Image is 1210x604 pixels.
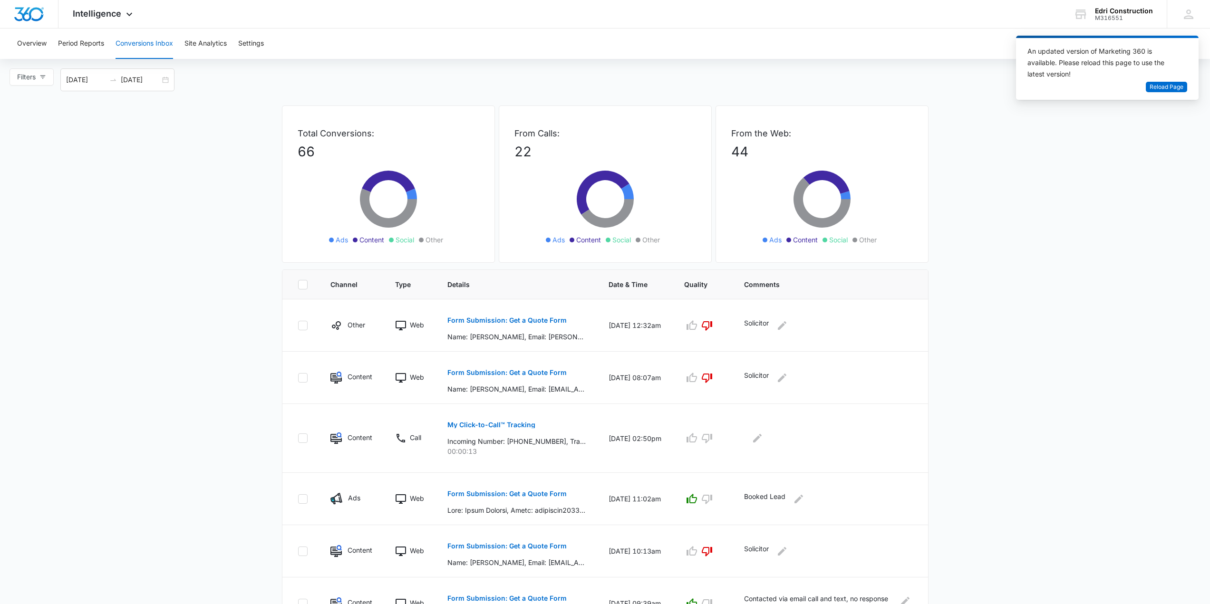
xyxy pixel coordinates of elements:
[597,352,673,404] td: [DATE] 08:07am
[514,127,696,140] p: From Calls:
[597,404,673,473] td: [DATE] 02:50pm
[1095,7,1153,15] div: account name
[447,595,567,602] p: Form Submission: Get a Quote Form
[410,320,424,330] p: Web
[447,309,567,332] button: Form Submission: Get a Quote Form
[1150,83,1183,92] span: Reload Page
[1027,46,1176,80] div: An updated version of Marketing 360 is available. Please reload this page to use the latest version!
[348,432,372,442] p: Content
[447,413,535,436] button: My Click-to-Call™ Tracking
[348,545,372,555] p: Content
[298,142,479,162] p: 66
[774,544,790,559] button: Edit Comments
[447,436,586,446] p: Incoming Number: [PHONE_NUMBER], Tracking Number: [PHONE_NUMBER], Ring To: [PHONE_NUMBER], Caller...
[330,279,359,289] span: Channel
[447,332,586,342] p: Name: [PERSON_NAME], Email: [PERSON_NAME][EMAIL_ADDRESS][DOMAIN_NAME], Phone: [PHONE_NUMBER], Wha...
[744,370,769,385] p: Solicitor
[410,372,424,382] p: Web
[447,384,586,394] p: Name: [PERSON_NAME], Email: [EMAIL_ADDRESS][DOMAIN_NAME], Phone: [PHONE_NUMBER], What Service(s) ...
[744,544,769,559] p: Solicitor
[612,235,631,245] span: Social
[1095,15,1153,21] div: account id
[642,235,660,245] span: Other
[410,493,424,503] p: Web
[447,317,567,324] p: Form Submission: Get a Quote Form
[298,127,479,140] p: Total Conversions:
[447,361,567,384] button: Form Submission: Get a Quote Form
[774,318,790,333] button: Edit Comments
[731,127,913,140] p: From the Web:
[576,235,601,245] span: Content
[116,29,173,59] button: Conversions Inbox
[348,372,372,382] p: Content
[58,29,104,59] button: Period Reports
[597,525,673,577] td: [DATE] 10:13am
[1146,82,1187,93] button: Reload Page
[597,473,673,525] td: [DATE] 11:02am
[829,235,848,245] span: Social
[774,370,790,385] button: Edit Comments
[744,491,785,507] p: Booked Lead
[731,142,913,162] p: 44
[109,76,117,84] span: swap-right
[514,142,696,162] p: 22
[447,557,586,567] p: Name: [PERSON_NAME], Email: [EMAIL_ADDRESS][DOMAIN_NAME], Phone: [PHONE_NUMBER], What Service(s) ...
[447,369,567,376] p: Form Submission: Get a Quote Form
[447,446,586,456] p: 00:00:13
[859,235,877,245] span: Other
[238,29,264,59] button: Settings
[552,235,565,245] span: Ads
[17,29,47,59] button: Overview
[447,422,535,428] p: My Click-to-Call™ Tracking
[121,75,160,85] input: End date
[793,235,818,245] span: Content
[396,235,414,245] span: Social
[336,235,348,245] span: Ads
[769,235,782,245] span: Ads
[359,235,384,245] span: Content
[348,320,365,330] p: Other
[750,431,765,446] button: Edit Comments
[410,546,424,556] p: Web
[447,482,567,505] button: Form Submission: Get a Quote Form
[744,279,899,289] span: Comments
[744,318,769,333] p: Solicitor
[447,543,567,549] p: Form Submission: Get a Quote Form
[66,75,106,85] input: Start date
[10,68,54,86] button: Filters
[791,491,806,507] button: Edit Comments
[184,29,227,59] button: Site Analytics
[609,279,648,289] span: Date & Time
[597,299,673,352] td: [DATE] 12:32am
[73,9,121,19] span: Intelligence
[410,432,421,442] p: Call
[447,535,567,557] button: Form Submission: Get a Quote Form
[447,505,586,515] p: Lore: Ipsum Dolorsi, Ametc: adipiscin2033@elits.doe, Tempo: 6298352958, Inci Utlabor(e) Dol Mag A...
[447,279,572,289] span: Details
[684,279,707,289] span: Quality
[348,493,360,503] p: Ads
[426,235,443,245] span: Other
[395,279,411,289] span: Type
[447,490,567,497] p: Form Submission: Get a Quote Form
[17,72,36,82] span: Filters
[109,76,117,84] span: to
